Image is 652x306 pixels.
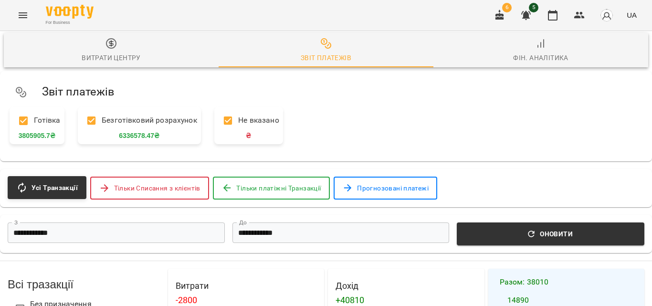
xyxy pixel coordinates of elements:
h4: Дохід [336,281,477,291]
span: ₴ [246,131,251,140]
span: For Business [46,20,94,26]
h4: Витрати [176,281,317,291]
span: Усі Транзакції [32,182,78,193]
img: avatar_s.png [600,9,613,22]
h4: + 40810 [336,295,477,305]
h4: -2800 [176,295,317,305]
span: UA [627,10,637,20]
button: Оновити [457,222,644,245]
div: Фін. Аналітика [513,52,568,63]
span: Тільки Списання з клієнтів [114,182,200,194]
button: Усі Транзакції [8,176,86,199]
button: Прогнозовані платежі [334,177,437,200]
span: Прогнозовані платежі [357,182,429,194]
button: UA [623,6,641,24]
h5: Звіт платежів [42,84,637,99]
p: Не вказано [218,111,279,131]
div: Витрати центру [82,52,141,63]
p: Безготівковий розрахунок [82,111,197,131]
span: Тільки платіжні Транзакції [236,182,321,194]
button: Тільки Списання з клієнтів [90,177,209,200]
h3: Всі тразакції [8,278,164,291]
span: Оновити [463,228,639,240]
span: 3805905.7 ₴ [19,131,55,140]
img: Voopty Logo [46,5,94,19]
span: 6 [502,3,512,12]
span: 6336578.47 ₴ [119,131,159,140]
p: Готівка [13,111,61,131]
span: 14890 [507,295,529,305]
span: 5 [529,3,538,12]
button: Menu [11,4,34,27]
h4: Разом : 38010 [500,276,633,288]
button: Тільки платіжні Транзакції [213,177,330,200]
div: Звіт платежів [301,52,351,63]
